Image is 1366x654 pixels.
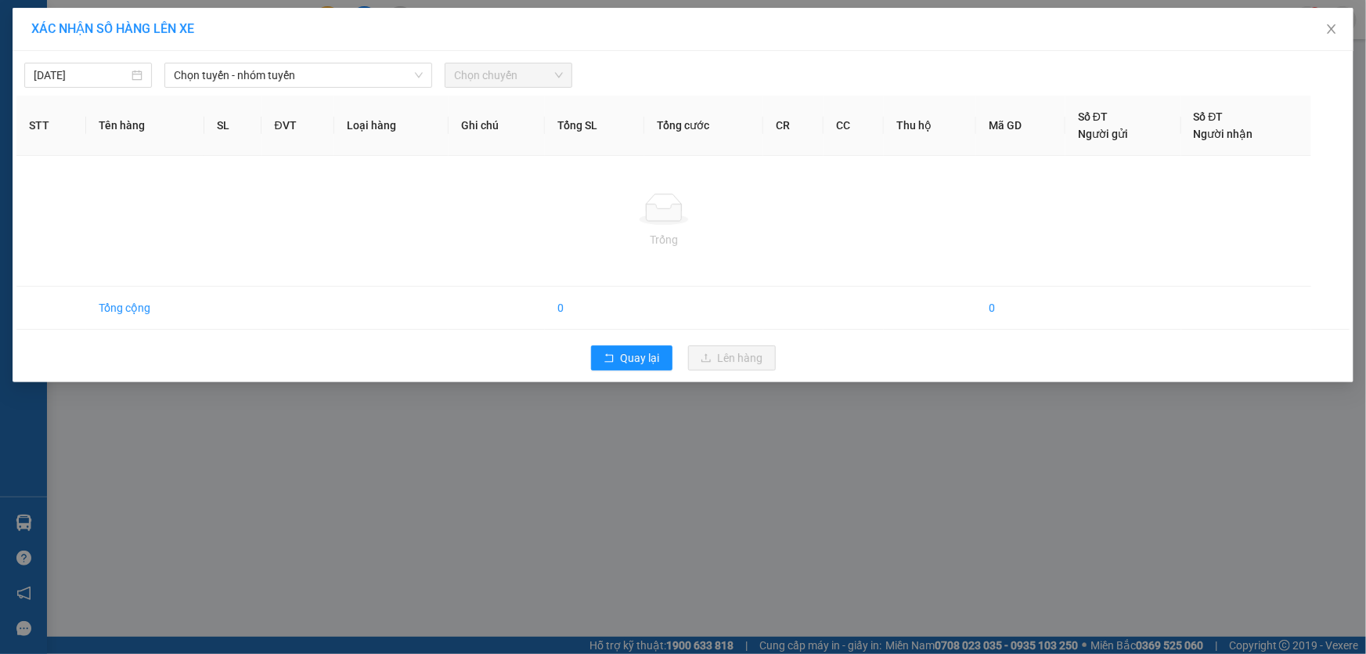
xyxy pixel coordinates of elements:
[204,96,262,156] th: SL
[621,349,660,367] span: Quay lại
[454,63,563,87] span: Chọn chuyến
[604,352,615,365] span: rollback
[545,96,645,156] th: Tổng SL
[8,8,63,63] img: logo.jpg
[108,67,208,84] li: VP Trạm Đá Bạc
[1194,128,1253,140] span: Người nhận
[34,67,128,84] input: 12/10/2025
[976,96,1065,156] th: Mã GD
[545,287,645,330] td: 0
[824,96,884,156] th: CC
[591,345,672,370] button: rollbackQuay lại
[1078,110,1108,123] span: Số ĐT
[1325,23,1338,35] span: close
[1078,128,1128,140] span: Người gửi
[174,63,423,87] span: Chọn tuyến - nhóm tuyến
[8,67,108,101] li: VP BX Miền Đông Mới
[86,287,204,330] td: Tổng cộng
[763,96,824,156] th: CR
[31,21,194,36] span: XÁC NHẬN SỐ HÀNG LÊN XE
[29,231,1299,248] div: Trống
[449,96,545,156] th: Ghi chú
[884,96,976,156] th: Thu hộ
[688,345,776,370] button: uploadLên hàng
[8,8,227,38] li: Xe Khách THẮNG
[261,96,333,156] th: ĐVT
[16,96,86,156] th: STT
[414,70,423,80] span: down
[1310,8,1353,52] button: Close
[334,96,449,156] th: Loại hàng
[976,287,1065,330] td: 0
[8,107,227,136] div: BIÊN NHẬN GỬI HÀNG
[86,96,204,156] th: Tên hàng
[644,96,763,156] th: Tổng cước
[1194,110,1224,123] span: Số ĐT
